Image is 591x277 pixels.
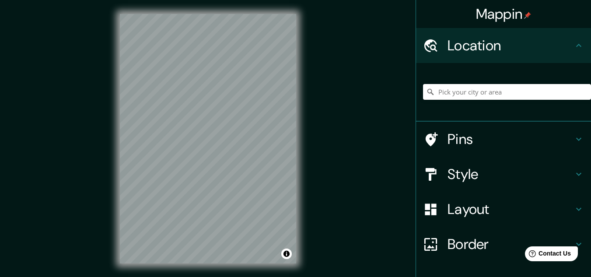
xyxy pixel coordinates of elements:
[448,200,574,218] h4: Layout
[448,130,574,148] h4: Pins
[120,14,296,263] canvas: Map
[524,12,531,19] img: pin-icon.png
[416,28,591,63] div: Location
[423,84,591,100] input: Pick your city or area
[416,122,591,157] div: Pins
[513,243,581,267] iframe: Help widget launcher
[416,157,591,192] div: Style
[448,37,574,54] h4: Location
[416,227,591,262] div: Border
[448,165,574,183] h4: Style
[416,192,591,227] div: Layout
[448,235,574,253] h4: Border
[476,5,532,23] h4: Mappin
[281,249,292,259] button: Toggle attribution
